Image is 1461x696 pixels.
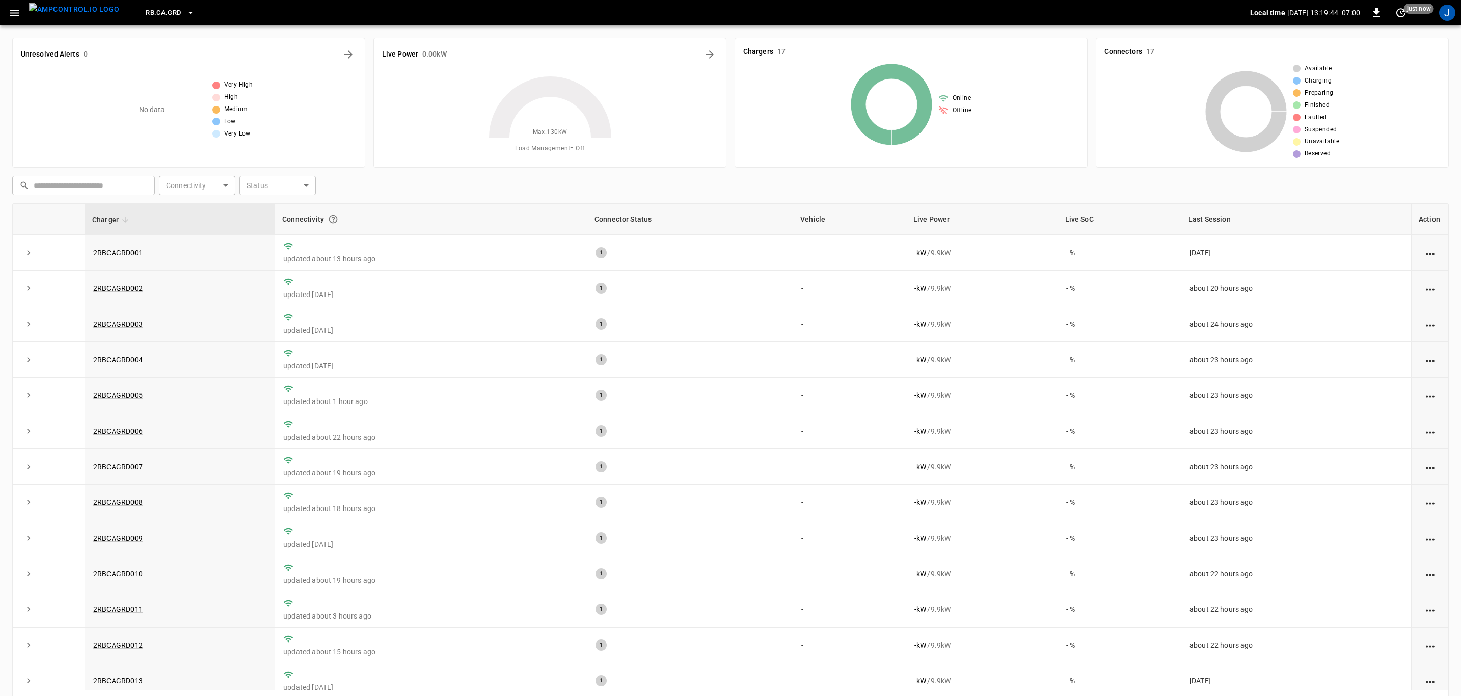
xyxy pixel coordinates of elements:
[283,325,579,335] p: updated [DATE]
[1305,137,1339,147] span: Unavailable
[283,575,579,585] p: updated about 19 hours ago
[914,497,1050,507] div: / 9.9 kW
[93,463,143,471] a: 2RBCAGRD007
[1411,204,1448,235] th: Action
[596,639,607,651] div: 1
[84,49,88,60] h6: 0
[596,283,607,294] div: 1
[777,46,786,58] h6: 17
[596,461,607,472] div: 1
[1424,390,1437,400] div: action cell options
[21,637,36,653] button: expand row
[93,641,143,649] a: 2RBCAGRD012
[533,127,567,138] span: Max. 130 kW
[793,378,906,413] td: -
[1305,64,1332,74] span: Available
[1181,592,1411,628] td: about 22 hours ago
[324,210,342,228] button: Connection between the charger and our software.
[1058,235,1181,271] td: - %
[793,413,906,449] td: -
[93,249,143,257] a: 2RBCAGRD001
[596,318,607,330] div: 1
[1058,592,1181,628] td: - %
[914,604,1050,614] div: / 9.9 kW
[1181,556,1411,592] td: about 22 hours ago
[93,284,143,292] a: 2RBCAGRD002
[793,235,906,271] td: -
[1181,271,1411,306] td: about 20 hours ago
[914,248,926,258] p: - kW
[1305,88,1334,98] span: Preparing
[93,605,143,613] a: 2RBCAGRD011
[1181,378,1411,413] td: about 23 hours ago
[283,254,579,264] p: updated about 13 hours ago
[21,566,36,581] button: expand row
[793,271,906,306] td: -
[596,247,607,258] div: 1
[596,425,607,437] div: 1
[1424,355,1437,365] div: action cell options
[21,245,36,260] button: expand row
[1058,342,1181,378] td: - %
[1058,485,1181,520] td: - %
[340,46,357,63] button: All Alerts
[793,592,906,628] td: -
[1181,449,1411,485] td: about 23 hours ago
[93,677,143,685] a: 2RBCAGRD013
[793,306,906,342] td: -
[1424,533,1437,543] div: action cell options
[914,462,926,472] p: - kW
[21,281,36,296] button: expand row
[382,49,418,60] h6: Live Power
[1393,5,1409,21] button: set refresh interval
[224,129,251,139] span: Very Low
[914,355,1050,365] div: / 9.9 kW
[596,497,607,508] div: 1
[914,569,1050,579] div: / 9.9 kW
[1424,462,1437,472] div: action cell options
[1058,520,1181,556] td: - %
[1058,628,1181,663] td: - %
[422,49,447,60] h6: 0.00 kW
[793,520,906,556] td: -
[1181,413,1411,449] td: about 23 hours ago
[283,432,579,442] p: updated about 22 hours ago
[914,640,1050,650] div: / 9.9 kW
[914,248,1050,258] div: / 9.9 kW
[1305,149,1331,159] span: Reserved
[1287,8,1360,18] p: [DATE] 13:19:44 -07:00
[283,396,579,407] p: updated about 1 hour ago
[1181,235,1411,271] td: [DATE]
[914,390,1050,400] div: / 9.9 kW
[793,556,906,592] td: -
[139,104,165,115] p: No data
[224,80,253,90] span: Very High
[914,497,926,507] p: - kW
[224,117,236,127] span: Low
[21,423,36,439] button: expand row
[914,319,926,329] p: - kW
[1305,100,1330,111] span: Finished
[1424,319,1437,329] div: action cell options
[914,533,926,543] p: - kW
[914,355,926,365] p: - kW
[283,682,579,692] p: updated [DATE]
[146,7,181,19] span: RB.CA.GRD
[793,449,906,485] td: -
[283,468,579,478] p: updated about 19 hours ago
[914,426,1050,436] div: / 9.9 kW
[914,283,1050,293] div: / 9.9 kW
[1181,485,1411,520] td: about 23 hours ago
[914,569,926,579] p: - kW
[914,640,926,650] p: - kW
[515,144,584,154] span: Load Management = Off
[283,361,579,371] p: updated [DATE]
[283,647,579,657] p: updated about 15 hours ago
[914,283,926,293] p: - kW
[1250,8,1285,18] p: Local time
[1424,604,1437,614] div: action cell options
[1424,283,1437,293] div: action cell options
[29,3,119,16] img: ampcontrol.io logo
[1058,378,1181,413] td: - %
[1058,306,1181,342] td: - %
